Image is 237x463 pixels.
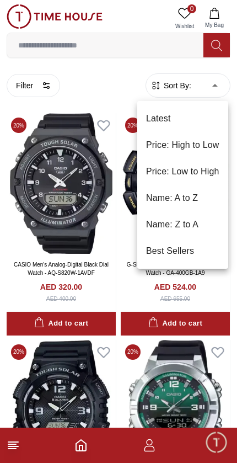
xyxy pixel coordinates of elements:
[137,105,228,132] li: Latest
[137,238,228,264] li: Best Sellers
[204,430,229,455] div: Chat Widget
[137,185,228,211] li: Name: A to Z
[137,211,228,238] li: Name: Z to A
[137,158,228,185] li: Price: Low to High
[137,132,228,158] li: Price: High to Low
